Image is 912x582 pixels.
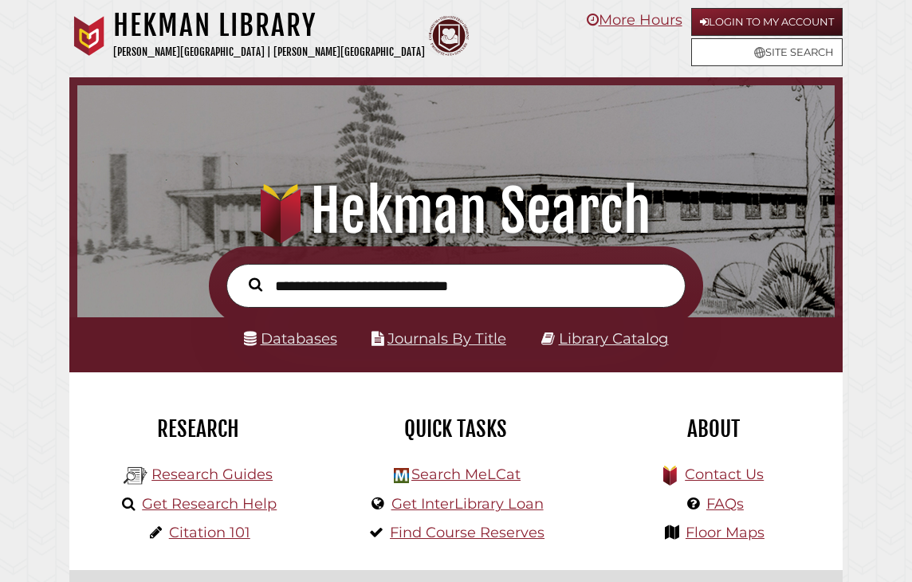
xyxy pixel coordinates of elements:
a: Search MeLCat [411,466,521,483]
img: Calvin Theological Seminary [429,16,469,56]
a: Get InterLibrary Loan [391,495,544,513]
a: Library Catalog [559,329,669,348]
i: Search [249,277,262,292]
h2: Research [81,415,315,442]
h1: Hekman Library [113,8,425,43]
a: FAQs [706,495,744,513]
button: Search [241,274,270,295]
a: Floor Maps [686,524,765,541]
h2: Quick Tasks [339,415,572,442]
p: [PERSON_NAME][GEOGRAPHIC_DATA] | [PERSON_NAME][GEOGRAPHIC_DATA] [113,43,425,61]
img: Hekman Library Logo [124,464,147,488]
a: Get Research Help [142,495,277,513]
img: Calvin University [69,16,109,56]
a: Find Course Reserves [390,524,544,541]
a: More Hours [587,11,682,29]
a: Citation 101 [169,524,250,541]
a: Databases [244,329,337,348]
a: Contact Us [685,466,764,483]
h1: Hekman Search [91,176,821,246]
a: Journals By Title [387,329,506,348]
a: Site Search [691,38,843,66]
h2: About [597,415,831,442]
img: Hekman Library Logo [394,468,409,483]
a: Login to My Account [691,8,843,36]
a: Research Guides [151,466,273,483]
